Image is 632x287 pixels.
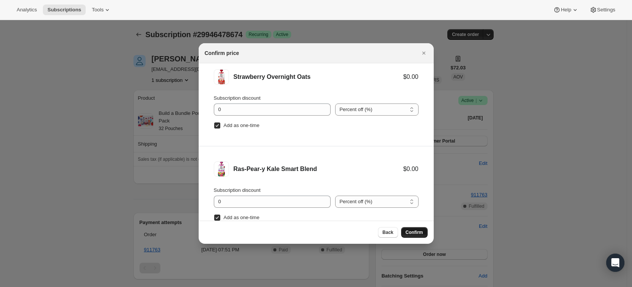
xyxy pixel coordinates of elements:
[406,229,423,235] span: Confirm
[214,162,229,177] img: Ras-Pear-y Kale Smart Blend
[403,165,418,173] div: $0.00
[378,227,398,238] button: Back
[214,187,261,193] span: Subscription discount
[585,5,620,15] button: Settings
[87,5,116,15] button: Tools
[47,7,81,13] span: Subscriptions
[234,73,403,81] div: Strawberry Overnight Oats
[234,165,403,173] div: Ras-Pear-y Kale Smart Blend
[597,7,615,13] span: Settings
[43,5,86,15] button: Subscriptions
[224,122,260,128] span: Add as one-time
[383,229,394,235] span: Back
[419,48,429,58] button: Close
[205,49,239,57] h2: Confirm price
[606,254,624,272] div: Open Intercom Messenger
[224,215,260,220] span: Add as one-time
[561,7,571,13] span: Help
[214,95,261,101] span: Subscription discount
[403,73,418,81] div: $0.00
[92,7,104,13] span: Tools
[17,7,37,13] span: Analytics
[401,227,428,238] button: Confirm
[549,5,583,15] button: Help
[214,69,229,85] img: Strawberry Overnight Oats
[12,5,41,15] button: Analytics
